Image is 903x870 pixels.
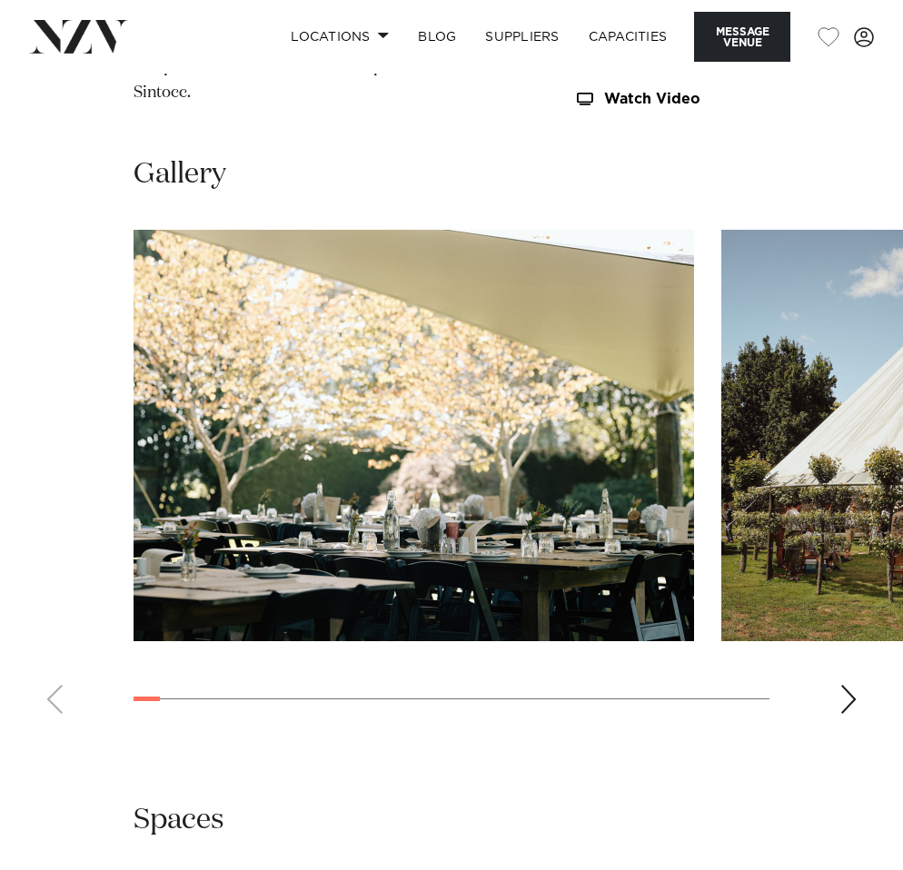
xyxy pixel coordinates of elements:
a: Watch Video [574,91,771,106]
button: Message Venue [694,12,790,62]
a: Locations [276,17,403,56]
swiper-slide: 1 / 26 [134,230,694,641]
a: Capacities [574,17,682,56]
img: nzv-logo.png [29,20,128,53]
h2: Spaces [134,801,224,839]
h2: Gallery [134,155,226,193]
a: BLOG [403,17,471,56]
a: SUPPLIERS [471,17,573,56]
